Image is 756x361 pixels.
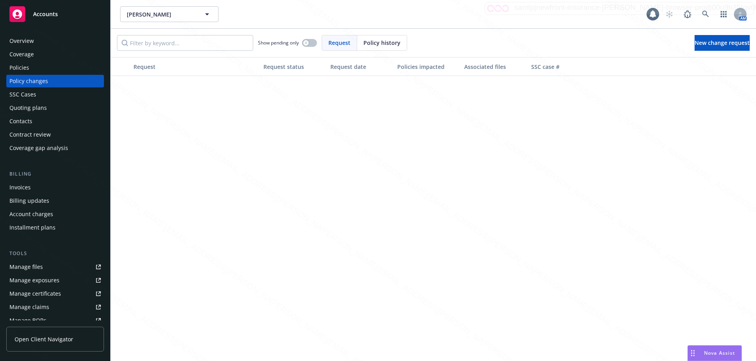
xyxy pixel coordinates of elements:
div: Manage claims [9,301,49,313]
a: Contacts [6,115,104,128]
a: Manage exposures [6,274,104,287]
div: Policy changes [9,75,48,87]
button: Request [130,57,260,76]
span: Policy history [363,39,400,47]
a: Policy changes [6,75,104,87]
span: Open Client Navigator [15,335,73,343]
div: Installment plans [9,221,56,234]
div: SSC case # [531,63,584,71]
a: Coverage gap analysis [6,142,104,154]
div: Billing updates [9,194,49,207]
span: Show pending only [258,39,299,46]
div: Account charges [9,208,53,220]
div: Overview [9,35,34,47]
a: Invoices [6,181,104,194]
div: Manage files [9,261,43,273]
span: Request [328,39,350,47]
a: Account charges [6,208,104,220]
div: Quoting plans [9,102,47,114]
div: Policies [9,61,29,74]
a: Start snowing [661,6,677,22]
a: Manage BORs [6,314,104,327]
a: New change request [695,35,750,51]
span: Accounts [33,11,58,17]
button: Policies impacted [394,57,461,76]
a: Accounts [6,3,104,25]
input: Filter by keyword... [117,35,253,51]
a: Manage files [6,261,104,273]
a: Manage certificates [6,287,104,300]
div: Invoices [9,181,31,194]
div: Associated files [464,63,525,71]
div: Request [133,63,257,71]
span: Nova Assist [704,350,735,356]
a: Policies [6,61,104,74]
a: Contract review [6,128,104,141]
button: Associated files [461,57,528,76]
button: SSC case # [528,57,587,76]
a: Report a Bug [680,6,695,22]
button: Nova Assist [687,345,742,361]
div: Manage BORs [9,314,46,327]
button: Request date [327,57,394,76]
span: [PERSON_NAME] [127,10,195,19]
div: Billing [6,170,104,178]
a: Overview [6,35,104,47]
div: SSC Cases [9,88,36,101]
div: Contacts [9,115,32,128]
button: [PERSON_NAME] [120,6,219,22]
div: Policies impacted [397,63,458,71]
div: Request date [330,63,391,71]
button: Request status [260,57,327,76]
a: Billing updates [6,194,104,207]
a: Switch app [716,6,732,22]
a: Quoting plans [6,102,104,114]
a: Manage claims [6,301,104,313]
div: Coverage gap analysis [9,142,68,154]
div: Tools [6,250,104,257]
a: SSC Cases [6,88,104,101]
a: Coverage [6,48,104,61]
span: New change request [695,39,750,46]
a: Installment plans [6,221,104,234]
div: Coverage [9,48,34,61]
a: Search [698,6,713,22]
div: Contract review [9,128,51,141]
div: Request status [263,63,324,71]
div: Drag to move [688,346,698,361]
div: Manage exposures [9,274,59,287]
div: Manage certificates [9,287,61,300]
